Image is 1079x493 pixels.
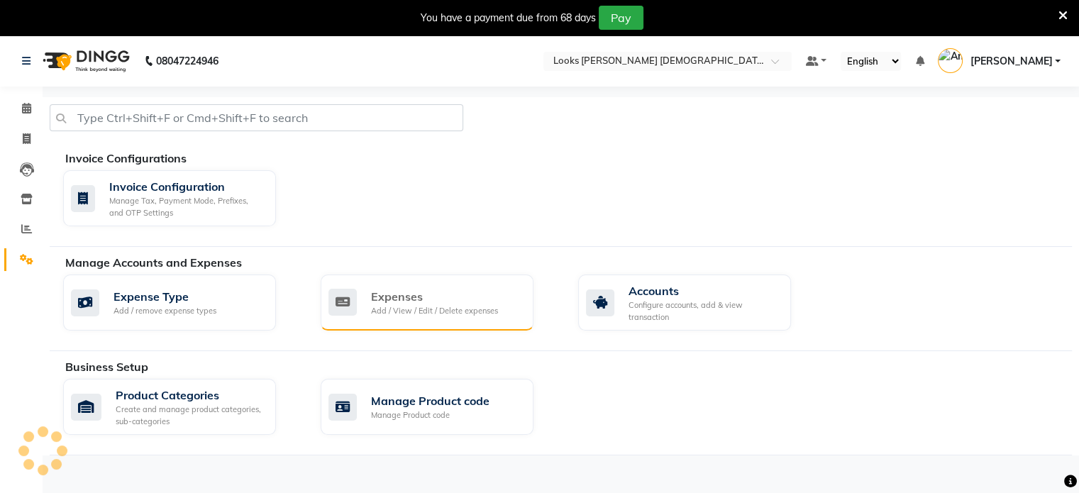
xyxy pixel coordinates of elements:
b: 08047224946 [156,41,218,81]
div: Expense Type [114,288,216,305]
input: Type Ctrl+Shift+F or Cmd+Shift+F to search [50,104,463,131]
img: logo [36,41,133,81]
div: Expenses [371,288,498,305]
div: Create and manage product categories, sub-categories [116,404,265,427]
div: Add / remove expense types [114,305,216,317]
div: Configure accounts, add & view transaction [629,299,780,323]
div: Product Categories [116,387,265,404]
div: Invoice Configuration [109,178,265,195]
img: Amrendra Singh [938,48,963,73]
span: [PERSON_NAME] [970,54,1052,69]
a: AccountsConfigure accounts, add & view transaction [578,275,814,331]
div: Add / View / Edit / Delete expenses [371,305,498,317]
div: Manage Product code [371,409,489,421]
div: Manage Tax, Payment Mode, Prefixes, and OTP Settings [109,195,265,218]
a: Manage Product codeManage Product code [321,379,557,435]
div: Manage Product code [371,392,489,409]
a: Invoice ConfigurationManage Tax, Payment Mode, Prefixes, and OTP Settings [63,170,299,226]
a: ExpensesAdd / View / Edit / Delete expenses [321,275,557,331]
div: You have a payment due from 68 days [421,11,596,26]
div: Accounts [629,282,780,299]
button: Pay [599,6,643,30]
a: Expense TypeAdd / remove expense types [63,275,299,331]
a: Product CategoriesCreate and manage product categories, sub-categories [63,379,299,435]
